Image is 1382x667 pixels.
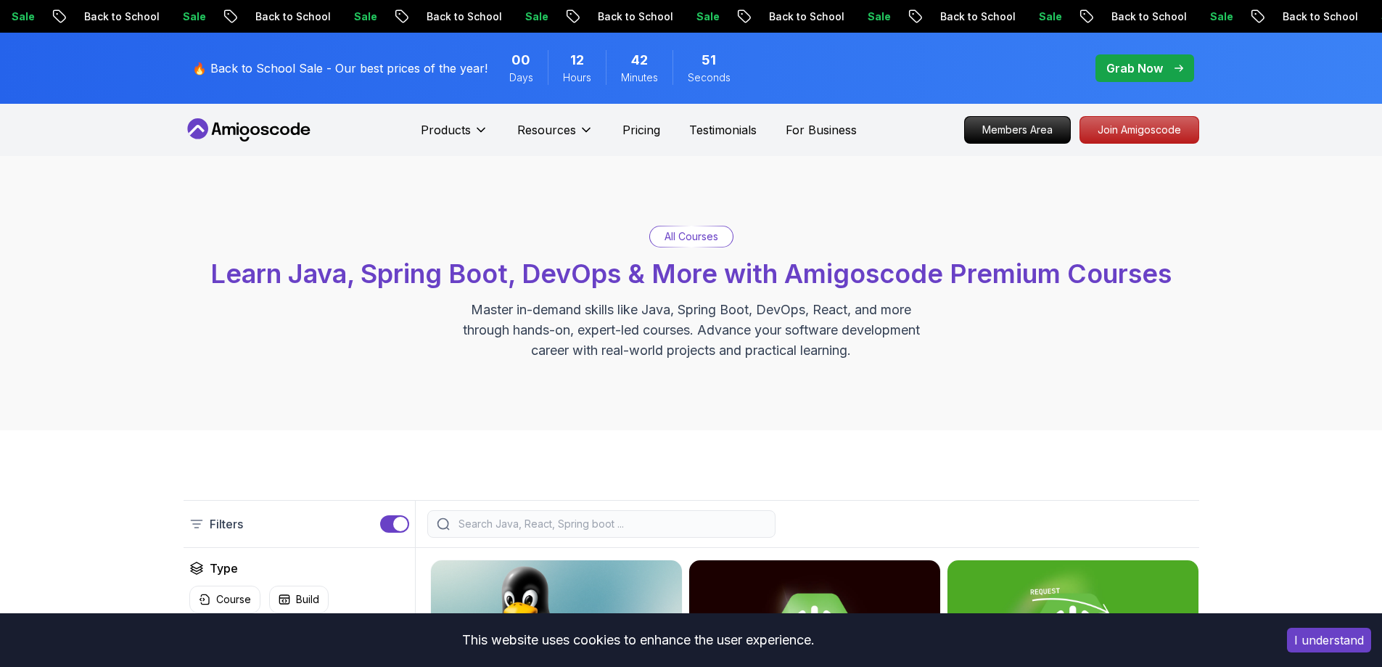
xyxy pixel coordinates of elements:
[509,70,533,85] span: Days
[965,117,1070,143] p: Members Area
[570,50,584,70] span: 12 Hours
[192,60,488,77] p: 🔥 Back to School Sale - Our best prices of the year!
[216,592,251,607] p: Course
[456,517,766,531] input: Search Java, React, Spring boot ...
[622,121,660,139] a: Pricing
[517,121,593,150] button: Resources
[689,121,757,139] a: Testimonials
[631,50,648,70] span: 42 Minutes
[101,9,200,24] p: Back to School
[448,300,935,361] p: Master in-demand skills like Java, Spring Boot, DevOps, React, and more through hands-on, expert-...
[542,9,588,24] p: Sale
[1080,117,1198,143] p: Join Amigoscode
[665,229,718,244] p: All Courses
[210,258,1172,290] span: Learn Java, Spring Boot, DevOps & More with Amigoscode Premium Courses
[964,116,1071,144] a: Members Area
[517,121,576,139] p: Resources
[210,560,238,577] h2: Type
[786,9,884,24] p: Back to School
[1128,9,1227,24] p: Back to School
[957,9,1056,24] p: Back to School
[1079,116,1199,144] a: Join Amigoscode
[713,9,760,24] p: Sale
[443,9,542,24] p: Back to School
[272,9,371,24] p: Back to School
[1056,9,1102,24] p: Sale
[884,9,931,24] p: Sale
[210,515,243,533] p: Filters
[511,50,530,70] span: 0 Days
[189,586,260,613] button: Course
[563,70,591,85] span: Hours
[614,9,713,24] p: Back to School
[621,70,658,85] span: Minutes
[296,592,319,607] p: Build
[421,121,471,139] p: Products
[702,50,716,70] span: 51 Seconds
[371,9,417,24] p: Sale
[786,121,857,139] a: For Business
[688,70,731,85] span: Seconds
[269,586,329,613] button: Build
[11,624,1265,656] div: This website uses cookies to enhance the user experience.
[200,9,246,24] p: Sale
[1287,628,1371,652] button: Accept cookies
[28,9,75,24] p: Sale
[1106,60,1163,77] p: Grab Now
[1227,9,1273,24] p: Sale
[421,121,488,150] button: Products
